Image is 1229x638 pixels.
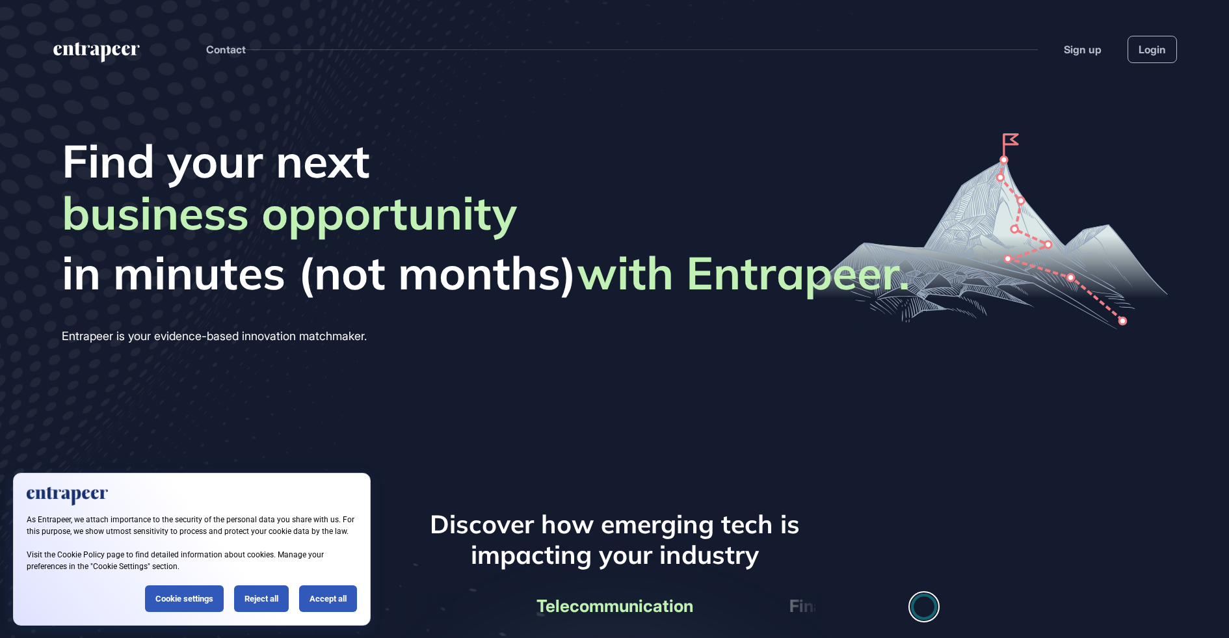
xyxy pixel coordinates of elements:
a: Sign up [1064,42,1102,57]
strong: with Entrapeer. [577,244,910,301]
a: entrapeer-logo [52,42,141,67]
button: Contact [206,41,246,58]
a: Login [1128,36,1177,63]
div: Finance [723,591,919,622]
span: Find your next [62,133,910,188]
span: in minutes (not months) [62,245,910,300]
h3: Discover how emerging tech is [289,509,940,540]
span: business opportunity [62,185,517,245]
h3: impacting your industry [289,540,940,570]
div: Entrapeer is your evidence-based innovation matchmaker. [62,326,910,347]
div: Telecommunication [517,591,713,622]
